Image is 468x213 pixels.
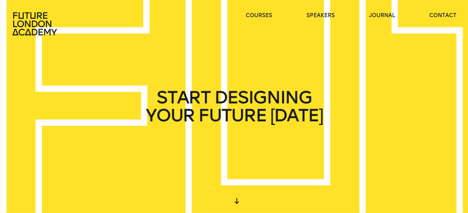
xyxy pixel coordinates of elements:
[270,106,322,124] span: [DATE]
[369,12,395,19] a: journal
[429,12,456,19] a: contact
[214,89,312,106] span: DESIGNING
[306,12,335,19] a: speakers
[198,106,266,124] span: FUTURE
[156,89,210,106] span: START
[246,12,272,19] a: courses
[146,106,194,124] span: YOUR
